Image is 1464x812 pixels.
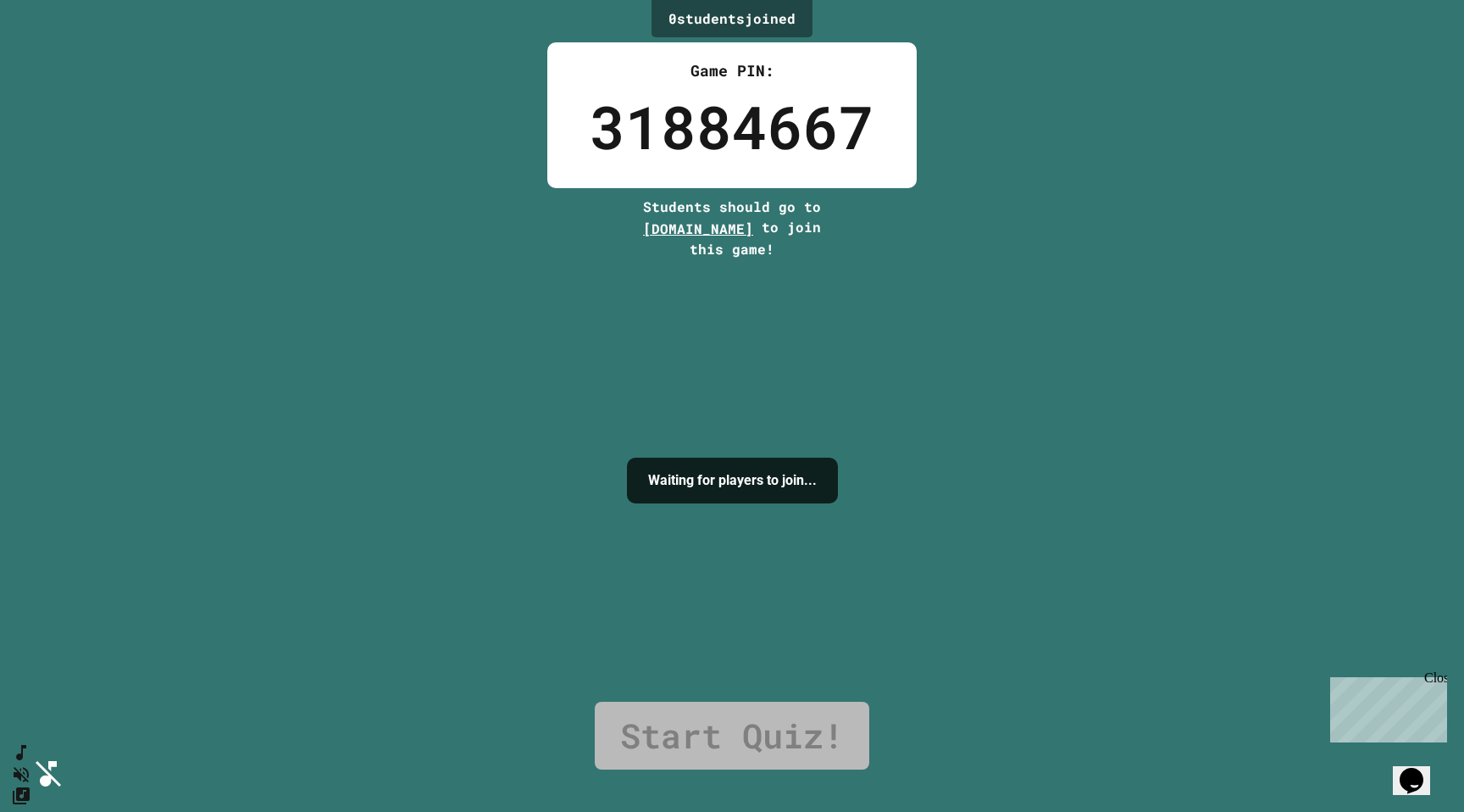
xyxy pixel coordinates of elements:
[1323,670,1447,742] iframe: chat widget
[595,702,869,770] a: Start Quiz!
[11,785,31,806] button: Change Music
[1393,744,1447,795] iframe: chat widget
[626,197,838,259] div: Students should go to to join this game!
[11,764,31,785] button: Unmute music
[590,82,874,171] div: 31884667
[643,220,753,237] span: [DOMAIN_NAME]
[11,742,31,764] button: SpeedDial basic example
[7,7,117,108] div: Chat with us now!Close
[648,470,817,491] h4: Waiting for players to join...
[590,59,874,82] div: Game PIN:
